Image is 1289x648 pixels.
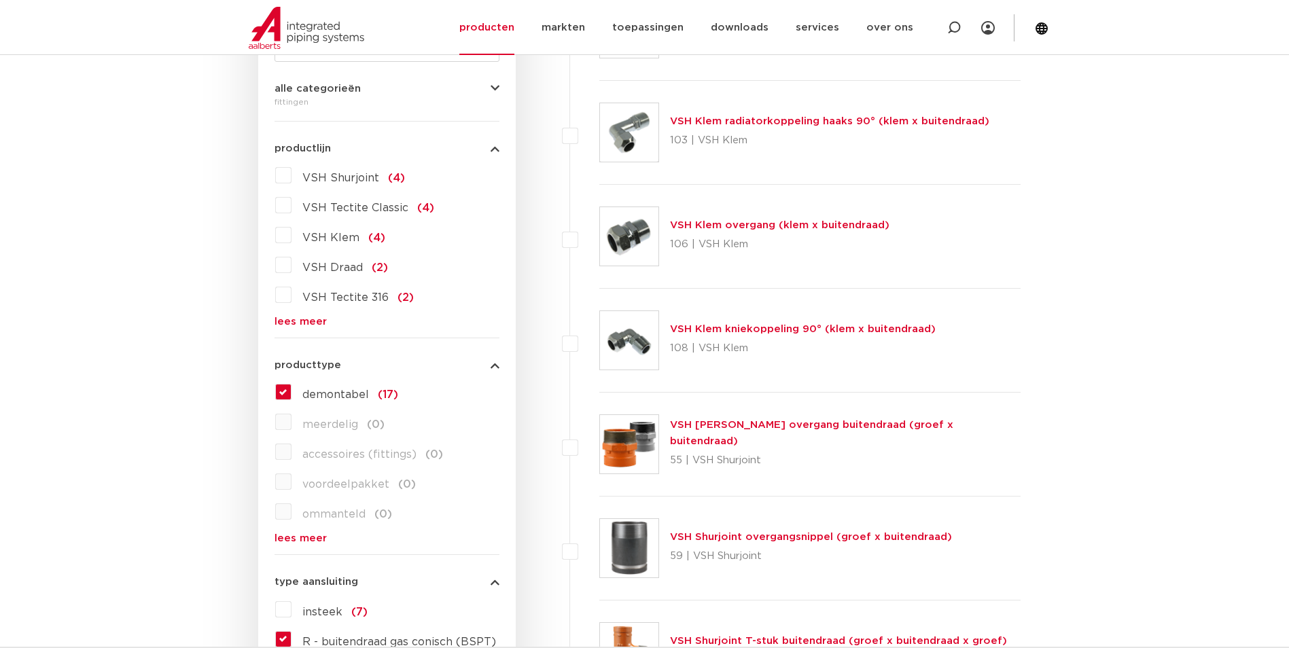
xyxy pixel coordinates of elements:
[600,311,658,370] img: Thumbnail for VSH Klem kniekoppeling 90° (klem x buitendraad)
[670,636,1007,646] a: VSH Shurjoint T-stuk buitendraad (groef x buitendraad x groef)
[275,94,499,110] div: fittingen
[670,130,989,151] p: 103 | VSH Klem
[275,533,499,543] a: lees meer
[302,607,342,617] span: insteek
[368,232,385,243] span: (4)
[275,577,499,587] button: type aansluiting
[600,519,658,577] img: Thumbnail for VSH Shurjoint overgangsnippel (groef x buitendraad)
[600,103,658,162] img: Thumbnail for VSH Klem radiatorkoppeling haaks 90° (klem x buitendraad)
[275,577,358,587] span: type aansluiting
[302,232,359,243] span: VSH Klem
[378,389,398,400] span: (17)
[302,262,363,273] span: VSH Draad
[374,509,392,520] span: (0)
[302,636,496,647] span: R - buitendraad gas conisch (BSPT)
[302,202,408,213] span: VSH Tectite Classic
[670,532,952,542] a: VSH Shurjoint overgangsnippel (groef x buitendraad)
[302,419,358,430] span: meerdelig
[372,262,388,273] span: (2)
[302,292,389,303] span: VSH Tectite 316
[670,545,952,567] p: 59 | VSH Shurjoint
[425,449,443,460] span: (0)
[670,338,936,359] p: 108 | VSH Klem
[275,84,499,94] button: alle categorieën
[302,479,389,490] span: voordeelpakket
[275,84,361,94] span: alle categorieën
[275,143,331,154] span: productlijn
[670,234,889,255] p: 106 | VSH Klem
[398,292,414,303] span: (2)
[275,317,499,327] a: lees meer
[600,415,658,473] img: Thumbnail for VSH Shurjoint overgang buitendraad (groef x buitendraad)
[275,360,499,370] button: producttype
[398,479,416,490] span: (0)
[670,324,936,334] a: VSH Klem kniekoppeling 90° (klem x buitendraad)
[417,202,434,213] span: (4)
[670,450,1021,471] p: 55 | VSH Shurjoint
[670,116,989,126] a: VSH Klem radiatorkoppeling haaks 90° (klem x buitendraad)
[367,419,385,430] span: (0)
[600,207,658,266] img: Thumbnail for VSH Klem overgang (klem x buitendraad)
[302,509,366,520] span: ommanteld
[670,420,953,446] a: VSH [PERSON_NAME] overgang buitendraad (groef x buitendraad)
[275,143,499,154] button: productlijn
[670,220,889,230] a: VSH Klem overgang (klem x buitendraad)
[302,449,417,460] span: accessoires (fittings)
[275,360,341,370] span: producttype
[302,173,379,183] span: VSH Shurjoint
[388,173,405,183] span: (4)
[302,389,369,400] span: demontabel
[351,607,368,617] span: (7)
